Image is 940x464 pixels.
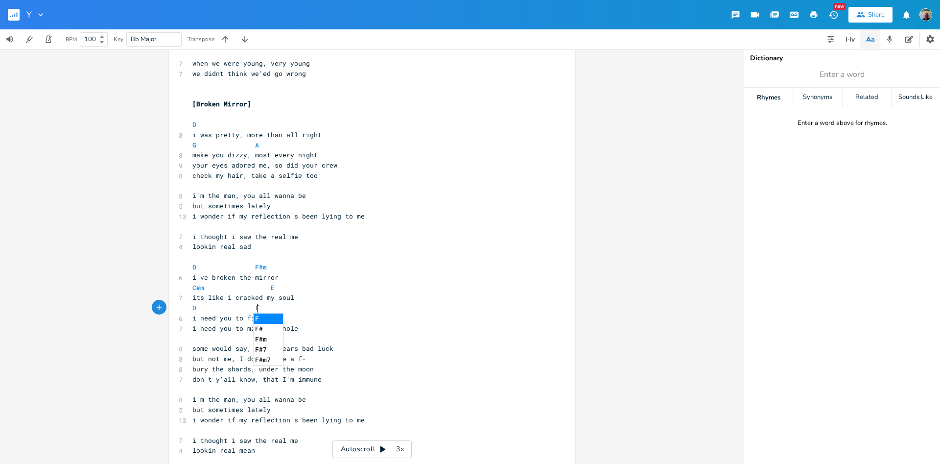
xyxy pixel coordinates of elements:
span: Enter a word [820,69,865,80]
span: i thought i saw the real me [192,436,298,445]
div: 3x [391,440,409,458]
li: F# [254,324,283,334]
span: G [192,141,196,149]
div: Transpose [188,36,214,42]
div: New [833,3,846,10]
span: i wonder if my reflection's been lying to me [192,212,365,220]
span: i wonder if my reflection's been lying to me [192,415,365,424]
span: A [255,141,259,149]
span: some would say, seven years bad luck [192,344,333,353]
div: Key [114,36,123,42]
span: make you dizzy, most every night [192,150,318,159]
span: we didnt think we'ed go wrong [192,69,306,78]
span: bury the shards, under the moon [192,365,314,373]
li: F#m7 [254,355,283,365]
span: D [192,303,196,312]
span: [Broken Mirror] [192,99,251,108]
div: Synonyms [793,88,842,107]
div: Dictionary [750,55,934,62]
span: your eyes adored me, so did your crew [192,161,337,170]
span: i need you to fix me [192,314,271,322]
span: E [271,283,275,292]
span: C#m [192,283,204,292]
span: Bb Major [131,35,157,44]
li: F#7 [254,344,283,355]
span: i'm the man, you all wanna be [192,191,306,200]
span: i thought i saw the real me [192,232,298,241]
div: Related [843,88,891,107]
span: F#m [255,263,267,271]
div: Rhymes [744,88,793,107]
li: F [254,314,283,324]
span: when we were young, very young [192,59,310,68]
span: Y [26,10,32,19]
span: i was pretty, more than all right [192,130,322,139]
span: D [192,263,196,271]
span: lookin real mean [192,446,255,455]
div: Share [868,10,885,19]
span: its like i cracked my soul [192,293,294,302]
button: Share [848,7,893,23]
span: don't y'all know, that I'm immune [192,375,322,384]
span: lookin real sad [192,242,251,251]
span: i've broken the mirror [192,273,279,282]
div: Autoscroll [332,440,412,458]
div: BPM [66,37,77,42]
img: Keith Dalton [919,8,932,21]
li: F#m [254,334,283,344]
span: but not me, I don't give a f- [192,354,306,363]
span: i need you to make me whole [192,324,298,333]
span: but sometimes lately [192,201,271,210]
button: New [823,6,843,24]
span: check my hair, take a selfie too [192,171,318,180]
div: Sounds Like [892,88,940,107]
span: i'm the man, you all wanna be [192,395,306,404]
div: Enter a word above for rhymes. [798,119,887,127]
span: but sometimes lately [192,405,271,414]
span: f [192,303,259,312]
span: D [192,120,196,129]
